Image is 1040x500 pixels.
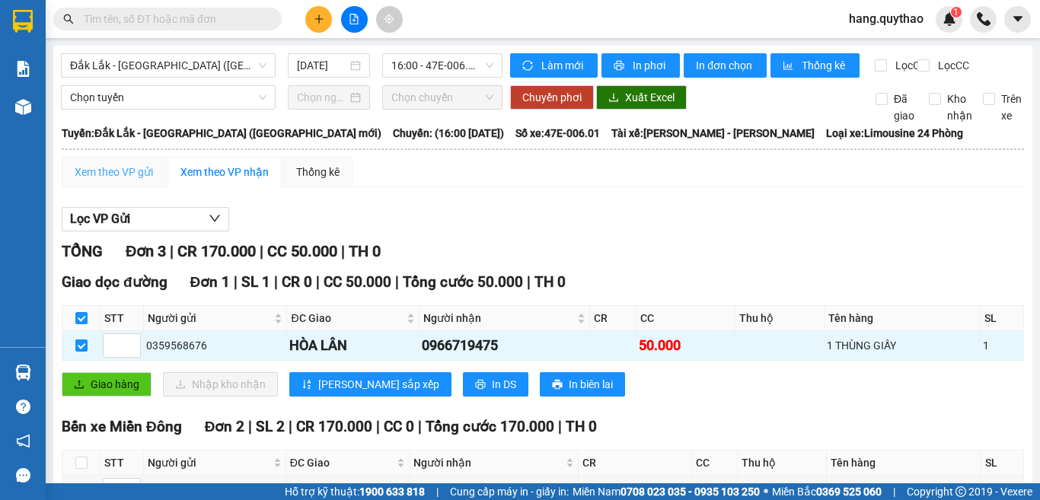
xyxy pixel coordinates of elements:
[395,273,399,291] span: |
[827,451,981,476] th: Tên hàng
[91,376,139,393] span: Giao hàng
[418,418,422,435] span: |
[590,306,636,331] th: CR
[540,372,625,396] button: printerIn biên lai
[827,337,978,354] div: 1 THÙNG GIẤY
[130,14,167,30] span: Nhận:
[764,489,768,495] span: ⚪️
[16,400,30,414] span: question-circle
[148,454,270,471] span: Người gửi
[70,54,266,77] span: Đắk Lắk - Sài Gòn (BXMĐ mới)
[62,242,103,260] span: TỔNG
[234,273,238,291] span: |
[527,273,531,291] span: |
[148,310,271,326] span: Người gửi
[349,14,359,24] span: file-add
[316,273,320,291] span: |
[463,372,528,396] button: printerIn DS
[826,125,963,142] span: Loại xe: Limousine 24 Phòng
[13,13,120,31] div: 719
[403,273,523,291] span: Tổng cước 50.000
[837,9,936,28] span: hang.quythao
[829,482,978,498] div: 2 thùng GIẤY
[296,418,372,435] span: CR 170.000
[984,482,1021,498] div: 1
[128,347,137,356] span: down
[955,486,966,497] span: copyright
[318,376,439,393] span: [PERSON_NAME] sắp xếp
[75,164,153,180] div: Xem theo VP gửi
[1004,6,1031,33] button: caret-down
[633,57,668,74] span: In phơi
[248,418,252,435] span: |
[772,483,882,500] span: Miền Bắc
[130,13,237,49] div: DỌC ĐƯỜNG
[692,451,738,476] th: CC
[13,14,37,30] span: Gửi:
[636,306,735,331] th: CC
[314,14,324,24] span: plus
[62,273,167,291] span: Giao dọc đường
[825,306,981,331] th: Tên hàng
[100,306,144,331] th: STT
[170,242,174,260] span: |
[422,335,587,356] div: 0966719475
[738,451,826,476] th: Thu hộ
[123,346,140,357] span: Decrease Value
[16,434,30,448] span: notification
[285,483,425,500] span: Hỗ trợ kỹ thuật:
[492,376,516,393] span: In DS
[100,451,144,476] th: STT
[267,242,337,260] span: CC 50.000
[291,310,404,326] span: ĐC Giao
[515,125,600,142] span: Số xe: 47E-006.01
[510,53,598,78] button: syncLàm mới
[573,483,760,500] span: Miền Nam
[130,49,237,71] div: 0966719475
[889,57,929,74] span: Lọc CR
[260,242,263,260] span: |
[943,12,956,26] img: icon-new-feature
[608,92,619,104] span: download
[301,379,312,391] span: sort-ascending
[349,242,381,260] span: TH 0
[341,6,368,33] button: file-add
[393,125,504,142] span: Chuyến: (16:00 [DATE])
[180,164,269,180] div: Xem theo VP nhận
[953,7,959,18] span: 1
[423,310,574,326] span: Người nhận
[376,418,380,435] span: |
[146,482,283,498] div: 0355951062
[611,125,815,142] span: Tài xế: [PERSON_NAME] - [PERSON_NAME]
[802,57,847,74] span: Thống kê
[305,6,332,33] button: plus
[566,418,597,435] span: TH 0
[391,86,493,109] span: Chọn chuyến
[391,54,493,77] span: 16:00 - 47E-006.01
[413,454,563,471] span: Người nhận
[63,14,74,24] span: search
[436,483,439,500] span: |
[376,6,403,33] button: aim
[274,273,278,291] span: |
[84,11,263,27] input: Tìm tên, số ĐT hoặc mã đơn
[289,335,416,356] div: HÒA LÂN
[290,454,394,471] span: ĐC Giao
[552,379,563,391] span: printer
[15,365,31,381] img: warehouse-icon
[62,127,381,139] b: Tuyến: Đắk Lắk - [GEOGRAPHIC_DATA] ([GEOGRAPHIC_DATA] mới)
[297,89,347,106] input: Chọn ngày
[951,7,962,18] sup: 1
[146,337,284,354] div: 0359568676
[15,61,31,77] img: solution-icon
[130,79,152,95] span: DĐ:
[983,337,1021,354] div: 1
[15,99,31,115] img: warehouse-icon
[522,60,535,72] span: sync
[981,451,1024,476] th: SL
[205,418,245,435] span: Đơn 2
[696,57,754,74] span: In đơn chọn
[770,53,860,78] button: bar-chartThống kê
[384,14,394,24] span: aim
[130,71,199,124] span: HÒA LÂN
